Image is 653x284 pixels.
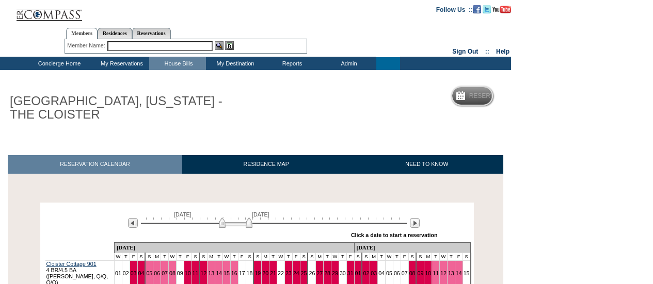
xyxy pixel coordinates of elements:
img: Previous [128,218,138,228]
td: Admin [320,57,376,70]
span: [DATE] [252,211,269,218]
td: My Reservations [92,57,149,70]
td: S [145,253,153,260]
a: 09 [417,270,423,276]
a: 03 [131,270,137,276]
td: M [153,253,161,260]
img: View [215,41,224,50]
td: F [238,253,246,260]
a: 02 [363,270,369,276]
td: T [432,253,440,260]
td: S [137,253,145,260]
a: 14 [456,270,462,276]
td: M [262,253,269,260]
td: T [284,253,292,260]
a: RESERVATION CALENDAR [8,155,182,173]
td: F [346,253,354,260]
td: S [253,253,261,260]
a: 28 [324,270,330,276]
a: 08 [169,270,176,276]
td: S [416,253,424,260]
a: 14 [216,270,222,276]
a: 08 [409,270,416,276]
td: F [455,253,463,260]
td: S [199,253,207,260]
a: 11 [193,270,199,276]
a: 01 [355,270,361,276]
td: S [408,253,416,260]
td: S [246,253,253,260]
a: 13 [208,270,214,276]
a: 05 [146,270,152,276]
td: T [161,253,169,260]
a: Help [496,48,509,55]
td: S [463,253,470,260]
td: [DATE] [114,242,354,253]
td: S [362,253,370,260]
td: T [215,253,223,260]
td: S [308,253,315,260]
a: 12 [440,270,447,276]
td: M [208,253,215,260]
a: 20 [262,270,268,276]
td: House Bills [149,57,206,70]
td: W [168,253,176,260]
td: W [440,253,448,260]
a: 24 [293,270,299,276]
a: RESIDENCE MAP [182,155,351,173]
td: W [223,253,231,260]
td: T [176,253,184,260]
a: 03 [371,270,377,276]
td: My Destination [206,57,263,70]
td: S [300,253,308,260]
a: 23 [285,270,292,276]
div: Member Name: [67,41,107,50]
a: NEED TO KNOW [350,155,503,173]
td: T [230,253,238,260]
td: Follow Us :: [436,5,473,13]
td: T [339,253,346,260]
td: W [386,253,393,260]
td: M [316,253,324,260]
a: Become our fan on Facebook [473,6,481,12]
td: S [354,253,362,260]
img: Next [410,218,420,228]
a: Cloister Cottage 901 [46,261,97,267]
a: 21 [270,270,276,276]
a: 16 [231,270,237,276]
td: W [277,253,285,260]
td: Reports [263,57,320,70]
h5: Reservation Calendar [469,93,548,99]
h1: [GEOGRAPHIC_DATA], [US_STATE] - THE CLOISTER [8,92,239,124]
img: Reservations [225,41,234,50]
td: T [447,253,455,260]
a: 25 [301,270,307,276]
a: 10 [185,270,191,276]
td: Concierge Home [24,57,92,70]
a: Residences [98,28,132,39]
td: T [269,253,277,260]
a: 12 [200,270,206,276]
a: Reservations [132,28,171,39]
td: T [122,253,130,260]
td: W [114,253,122,260]
a: 31 [347,270,354,276]
a: 11 [433,270,439,276]
td: W [331,253,339,260]
a: Follow us on Twitter [483,6,491,12]
div: Click a date to start a reservation [351,232,438,238]
a: 07 [162,270,168,276]
span: :: [485,48,489,55]
a: Subscribe to our YouTube Channel [492,6,511,12]
a: 29 [332,270,338,276]
td: T [324,253,331,260]
a: 13 [448,270,454,276]
td: T [393,253,401,260]
a: 10 [425,270,431,276]
a: Sign Out [452,48,478,55]
img: Become our fan on Facebook [473,5,481,13]
td: F [184,253,192,260]
a: 27 [316,270,323,276]
td: [DATE] [354,242,470,253]
img: Follow us on Twitter [483,5,491,13]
